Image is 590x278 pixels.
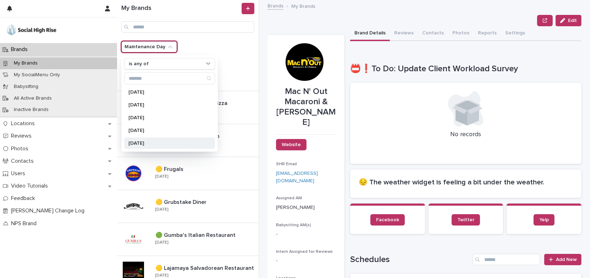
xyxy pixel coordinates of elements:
[8,72,66,78] p: My SocialMenu Only
[418,26,448,41] button: Contacts
[8,170,31,177] p: Users
[376,217,399,222] span: Facebook
[276,230,336,238] p: -
[8,84,44,90] p: Babysitting
[129,61,149,67] p: is any of
[370,214,405,226] a: Facebook
[276,204,336,211] p: [PERSON_NAME]
[276,162,297,166] span: SHR Email
[350,255,470,265] h1: Schedules
[350,26,390,41] button: Brand Details
[128,90,204,95] p: [DATE]
[457,217,474,222] span: Twitter
[8,195,41,202] p: Feedback
[501,26,529,41] button: Settings
[8,107,54,113] p: Inactive Brands
[282,142,301,147] span: Website
[276,257,336,265] p: -
[350,64,581,74] h1: 📛❗To Do: Update Client Workload Survey
[276,87,336,127] p: Mac N' Out Macaroni & [PERSON_NAME]
[121,5,240,12] h1: My Brands
[556,257,577,262] span: Add New
[8,183,54,189] p: Video Tutorials
[359,131,573,139] p: No records
[155,240,168,245] p: [DATE]
[117,223,259,256] a: 🟢 Gumba's Italian Restaurant🟢 Gumba's Italian Restaurant [DATE]
[128,102,204,107] p: [DATE]
[128,141,204,146] p: [DATE]
[8,133,37,139] p: Reviews
[276,139,307,150] a: Website
[117,157,259,190] a: 🟡 Frugals🟡 Frugals [DATE]
[539,217,549,222] span: Yelp
[8,46,33,53] p: Brands
[155,273,168,278] p: [DATE]
[155,174,168,179] p: [DATE]
[276,196,302,200] span: Assigned AM
[8,145,34,152] p: Photos
[117,190,259,223] a: 🟡 Grubstake Diner🟡 Grubstake Diner [DATE]
[128,115,204,120] p: [DATE]
[359,178,573,187] h2: 😔 The weather widget is feeling a bit under the weather.
[276,223,311,227] span: Babysitting AM(s)
[117,58,259,91] a: 🟢 698 Cafe 新東溢豐🟢 698 Cafe 新東溢豐 [DATE]
[8,207,90,214] p: [PERSON_NAME] Change Log
[117,124,259,157] a: 🟢 [PERSON_NAME] Pub🟢 [PERSON_NAME] Pub [DATE]
[276,171,318,183] a: [EMAIL_ADDRESS][DOMAIN_NAME]
[534,214,555,226] a: Yelp
[544,254,581,265] a: Add New
[474,26,501,41] button: Reports
[452,214,480,226] a: Twitter
[8,60,43,66] p: My Brands
[155,263,255,272] p: 🟡 Lajamaya Salvadorean Restaurant
[556,15,581,26] button: Edit
[6,23,57,37] img: o5DnuTxEQV6sW9jFYBBf
[128,128,204,133] p: [DATE]
[121,21,254,33] input: Search
[155,198,208,206] p: 🟡 Grubstake Diner
[155,165,185,173] p: 🟡 Frugals
[124,72,215,84] div: Search
[8,95,57,101] p: All Active Brands
[121,41,177,52] button: Maintenance Day
[568,18,577,23] span: Edit
[276,250,333,254] span: Intern Assigned for Reviews
[8,120,40,127] p: Locations
[8,158,39,165] p: Contacts
[291,2,315,10] p: My Brands
[155,207,168,212] p: [DATE]
[155,230,237,239] p: 🟢 Gumba's Italian Restaurant
[117,91,259,124] a: 🟢 [PERSON_NAME]'s Pizza🟢 [PERSON_NAME]'s Pizza [DATE]
[125,73,215,84] input: Search
[473,254,540,265] input: Search
[268,1,283,10] a: Brands
[448,26,474,41] button: Photos
[390,26,418,41] button: Reviews
[8,220,42,227] p: NPS Brand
